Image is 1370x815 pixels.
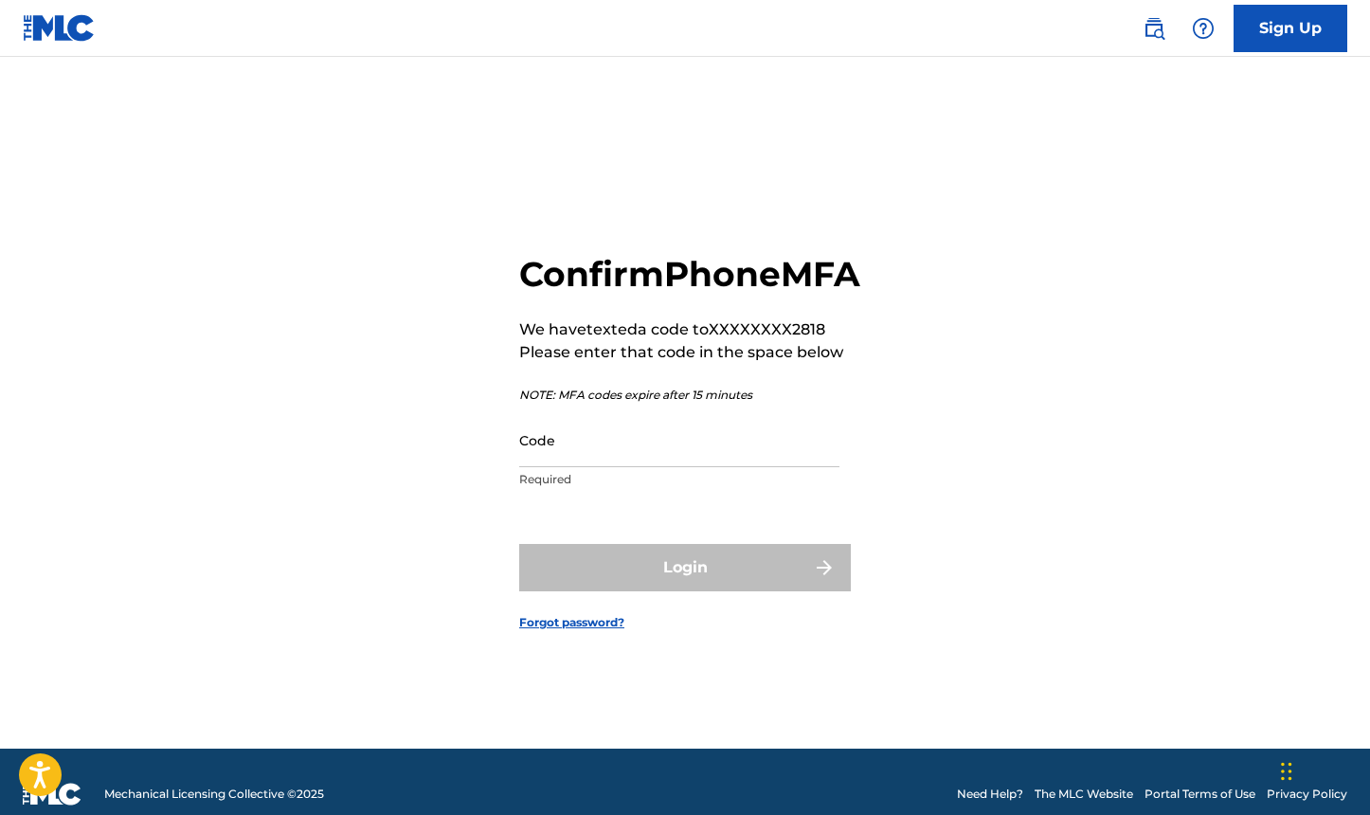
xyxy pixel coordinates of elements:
img: help [1192,17,1215,40]
a: Sign Up [1234,5,1347,52]
a: Forgot password? [519,614,624,631]
a: Public Search [1135,9,1173,47]
a: The MLC Website [1035,786,1133,803]
a: Portal Terms of Use [1145,786,1255,803]
p: We have texted a code to XXXXXXXX2818 [519,318,860,341]
div: Help [1184,9,1222,47]
h2: Confirm Phone MFA [519,253,860,296]
img: logo [23,783,81,806]
p: Please enter that code in the space below [519,341,860,364]
div: Drag [1281,743,1292,800]
p: Required [519,471,839,488]
img: MLC Logo [23,14,96,42]
a: Need Help? [957,786,1023,803]
span: Mechanical Licensing Collective © 2025 [104,786,324,803]
img: search [1143,17,1165,40]
a: Privacy Policy [1267,786,1347,803]
iframe: Chat Widget [1275,724,1370,815]
p: NOTE: MFA codes expire after 15 minutes [519,387,860,404]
